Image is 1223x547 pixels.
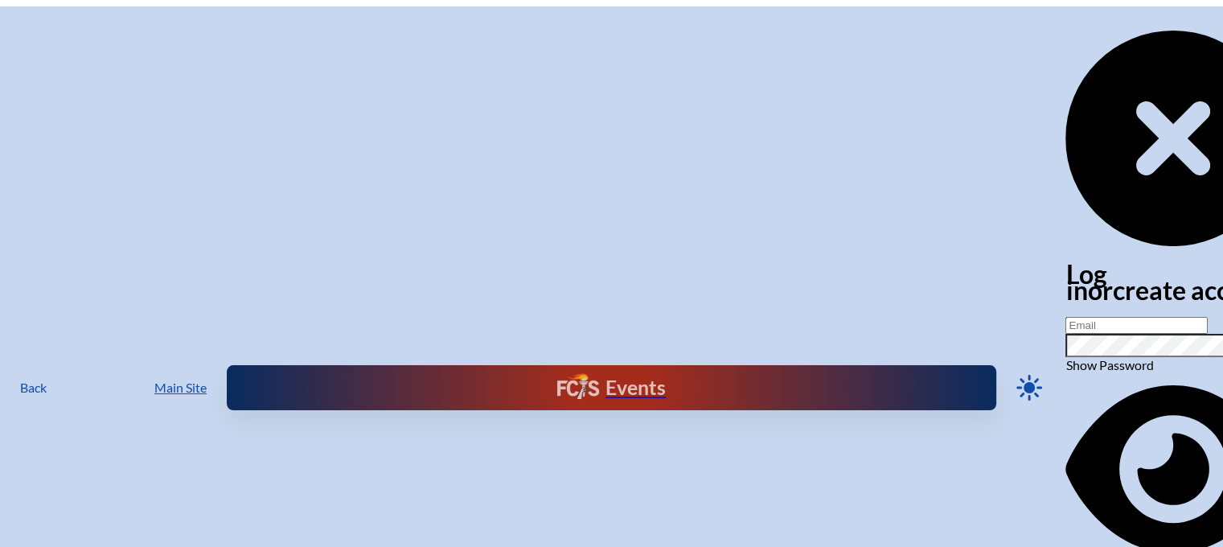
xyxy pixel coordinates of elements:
[605,378,666,398] h1: Events
[1087,274,1112,306] span: or
[20,380,47,396] span: Back
[557,373,599,399] img: Florida Council of Independent Schools
[557,373,666,402] a: FCIS LogoEvents
[1065,317,1208,334] input: Email
[445,373,778,402] div: FCIS Events — Future ready
[154,380,207,396] span: Main Site
[154,380,211,396] a: Main Site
